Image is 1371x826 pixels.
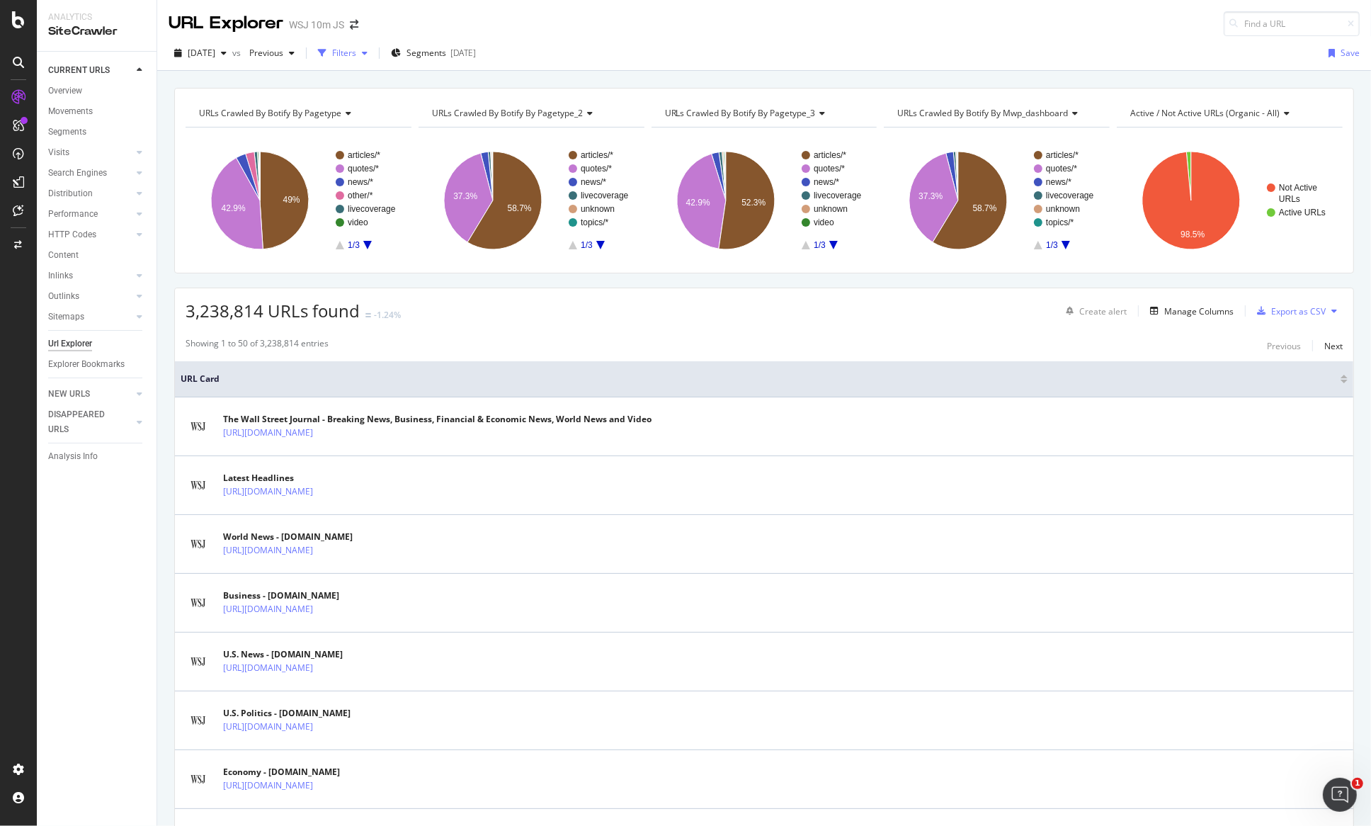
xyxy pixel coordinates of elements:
div: Analytics [48,11,145,23]
a: Segments [48,125,147,140]
div: HTTP Codes [48,227,96,242]
div: U.S. News - [DOMAIN_NAME] [223,648,375,661]
span: Active / Not Active URLs (organic - all) [1130,107,1280,119]
text: news/* [814,177,839,187]
text: other/* [348,191,373,200]
div: Url Explorer [48,336,92,351]
a: [URL][DOMAIN_NAME] [223,720,313,734]
a: [URL][DOMAIN_NAME] [223,543,313,558]
h4: URLs Crawled By Botify By pagetype_2 [429,102,632,125]
text: quotes/* [814,164,845,174]
div: NEW URLS [48,387,90,402]
a: [URL][DOMAIN_NAME] [223,661,313,675]
span: vs [232,47,244,59]
a: Visits [48,145,132,160]
span: 1 [1352,778,1363,789]
svg: A chart. [186,139,411,262]
div: Content [48,248,79,263]
a: Analysis Info [48,449,147,464]
button: Next [1324,337,1343,354]
button: Filters [312,42,373,64]
a: Overview [48,84,147,98]
img: main image [181,535,216,553]
a: Explorer Bookmarks [48,357,147,372]
button: Previous [244,42,300,64]
div: U.S. Politics - [DOMAIN_NAME] [223,707,375,720]
span: Segments [406,47,446,59]
a: Sitemaps [48,310,132,324]
img: main image [181,594,216,612]
div: Create alert [1079,305,1127,317]
text: unknown [581,204,615,214]
div: Explorer Bookmarks [48,357,125,372]
text: Active URLs [1279,208,1326,217]
img: Equal [365,313,371,317]
text: 49% [283,195,300,205]
div: WSJ 10m JS [289,18,344,32]
svg: A chart. [652,139,877,262]
div: Segments [48,125,86,140]
div: -1.24% [374,309,401,321]
span: URLs Crawled By Botify By pagetype_2 [432,107,583,119]
text: 58.7% [973,203,997,213]
text: unknown [814,204,848,214]
a: [URL][DOMAIN_NAME] [223,426,313,440]
span: URLs Crawled By Botify By mwp_dashboard [897,107,1068,119]
text: 1/3 [1047,240,1059,250]
div: Search Engines [48,166,107,181]
text: quotes/* [348,164,379,174]
text: 37.3% [919,191,943,201]
text: quotes/* [1046,164,1077,174]
span: URL Card [181,373,1337,385]
div: SiteCrawler [48,23,145,40]
a: Inlinks [48,268,132,283]
a: HTTP Codes [48,227,132,242]
span: 3,238,814 URLs found [186,299,360,322]
div: Outlinks [48,289,79,304]
input: Find a URL [1224,11,1360,36]
text: 42.9% [685,198,710,208]
svg: A chart. [419,139,644,262]
text: topics/* [1046,217,1074,227]
div: DISAPPEARED URLS [48,407,120,437]
div: Next [1324,340,1343,352]
a: Movements [48,104,147,119]
text: 1/3 [348,240,360,250]
a: DISAPPEARED URLS [48,407,132,437]
div: Export as CSV [1271,305,1326,317]
text: articles/* [348,150,380,160]
div: Latest Headlines [223,472,375,485]
text: URLs [1279,194,1300,204]
text: unknown [1046,204,1080,214]
div: Analysis Info [48,449,98,464]
img: main image [181,770,216,788]
div: A chart. [884,139,1110,262]
h4: URLs Crawled By Botify By pagetype_3 [662,102,865,125]
button: [DATE] [169,42,232,64]
text: articles/* [581,150,613,160]
span: URLs Crawled By Botify By pagetype [199,107,341,119]
text: 42.9% [222,203,246,213]
text: topics/* [581,217,609,227]
text: Not Active [1279,183,1317,193]
img: main image [181,652,216,671]
iframe: Intercom live chat [1323,778,1357,812]
text: news/* [348,177,373,187]
text: news/* [1046,177,1071,187]
button: Export as CSV [1251,300,1326,322]
h4: Active / Not Active URLs [1127,102,1330,125]
text: 1/3 [581,240,593,250]
button: Segments[DATE] [385,42,482,64]
h4: URLs Crawled By Botify By mwp_dashboard [894,102,1097,125]
div: Sitemaps [48,310,84,324]
text: livecoverage [814,191,862,200]
a: [URL][DOMAIN_NAME] [223,485,313,499]
a: [URL][DOMAIN_NAME] [223,602,313,616]
div: arrow-right-arrow-left [350,20,358,30]
img: main image [181,476,216,494]
text: articles/* [814,150,846,160]
text: 1/3 [814,240,826,250]
div: URL Explorer [169,11,283,35]
div: Manage Columns [1164,305,1234,317]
